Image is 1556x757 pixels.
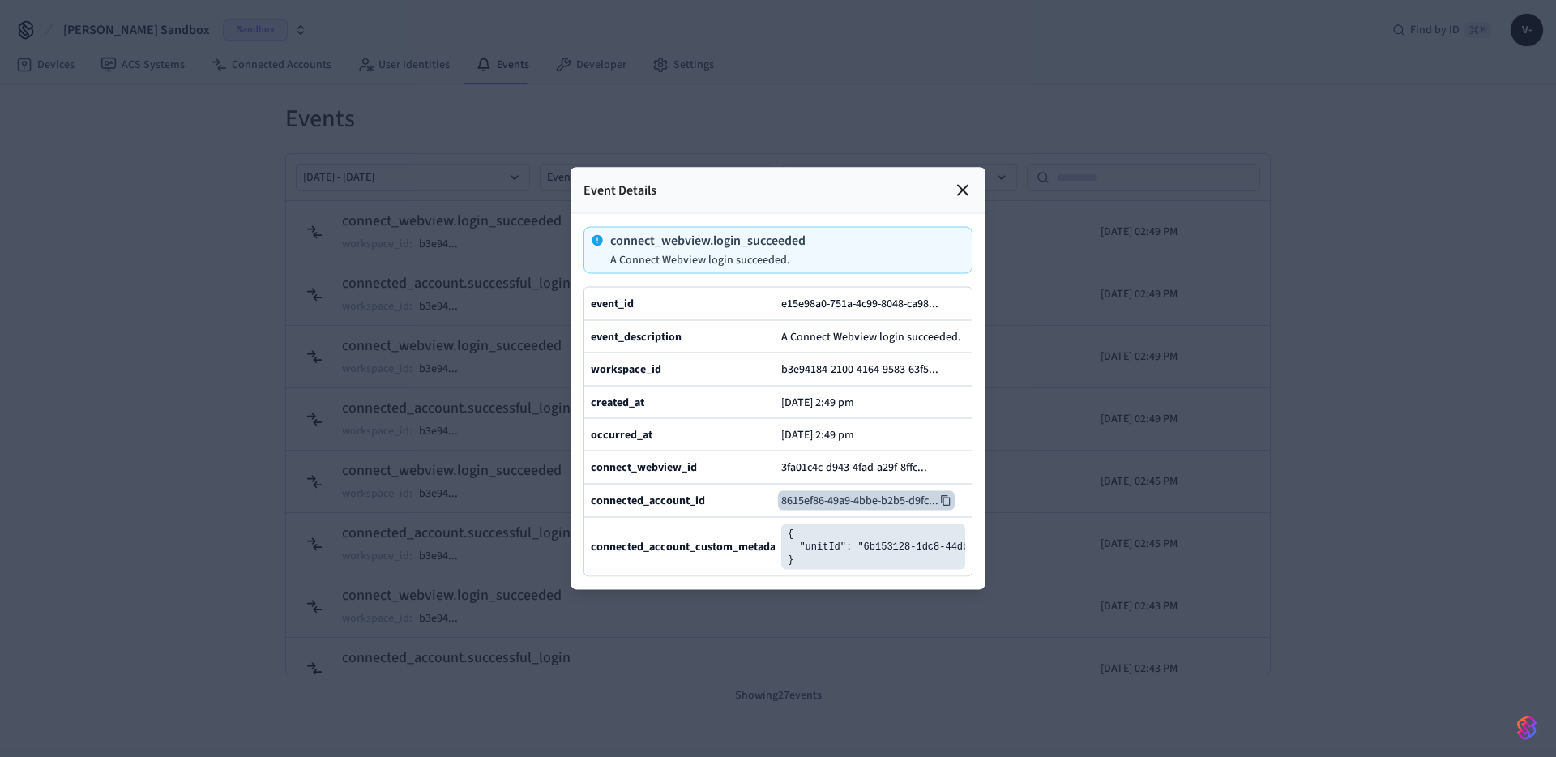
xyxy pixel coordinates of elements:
button: e15e98a0-751a-4c99-8048-ca98... [778,294,955,314]
img: SeamLogoGradient.69752ec5.svg [1517,715,1537,741]
b: event_id [591,296,634,312]
p: Event Details [583,181,656,200]
p: [DATE] 2:49 pm [781,396,854,408]
b: connected_account_custom_metadata [591,539,785,555]
pre: { "unitId": "6b153128-1dc8-44db-bea9-89727f8d2c24" } [781,524,965,570]
b: event_description [591,328,682,344]
button: b3e94184-2100-4164-9583-63f5... [778,360,955,379]
b: occurred_at [591,426,652,443]
b: connect_webview_id [591,460,697,476]
button: 8615ef86-49a9-4bbe-b2b5-d9fc... [778,491,955,511]
span: A Connect Webview login succeeded. [781,328,961,344]
b: created_at [591,394,644,410]
p: A Connect Webview login succeeded. [610,254,806,267]
button: 3fa01c4c-d943-4fad-a29f-8ffc... [778,458,943,477]
p: connect_webview.login_succeeded [610,234,806,247]
b: connected_account_id [591,493,705,509]
p: [DATE] 2:49 pm [781,428,854,441]
b: workspace_id [591,361,661,378]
